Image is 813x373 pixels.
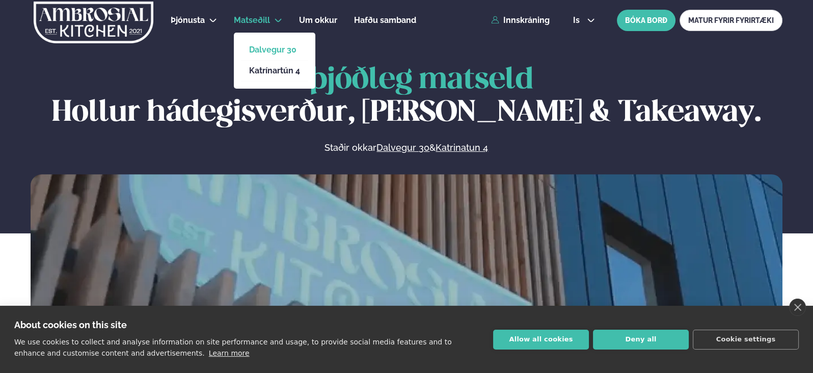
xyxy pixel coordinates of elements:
p: We use cookies to collect and analyse information on site performance and usage, to provide socia... [14,338,452,357]
a: Um okkur [299,14,337,26]
a: close [789,299,806,316]
h1: Hollur hádegisverður, [PERSON_NAME] & Takeaway. [31,64,782,129]
button: Allow all cookies [493,330,589,350]
img: logo [33,2,154,43]
a: Dalvegur 30 [376,142,429,154]
a: Hafðu samband [354,14,416,26]
span: Hafðu samband [354,15,416,25]
button: Cookie settings [693,330,799,350]
a: Innskráning [491,16,550,25]
a: Katrínartún 4 [249,67,300,75]
p: Staðir okkar & [214,142,599,154]
span: Matseðill [234,15,270,25]
span: Alþjóðleg matseld [280,66,533,94]
button: is [565,16,603,24]
a: MATUR FYRIR FYRIRTÆKI [680,10,782,31]
span: Þjónusta [171,15,205,25]
a: Þjónusta [171,14,205,26]
span: is [573,16,583,24]
a: Katrinatun 4 [436,142,488,154]
button: BÓKA BORÐ [617,10,675,31]
strong: About cookies on this site [14,319,127,330]
a: Dalvegur 30 [249,46,300,54]
a: Matseðill [234,14,270,26]
a: Learn more [209,349,250,357]
button: Deny all [593,330,689,350]
span: Um okkur [299,15,337,25]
